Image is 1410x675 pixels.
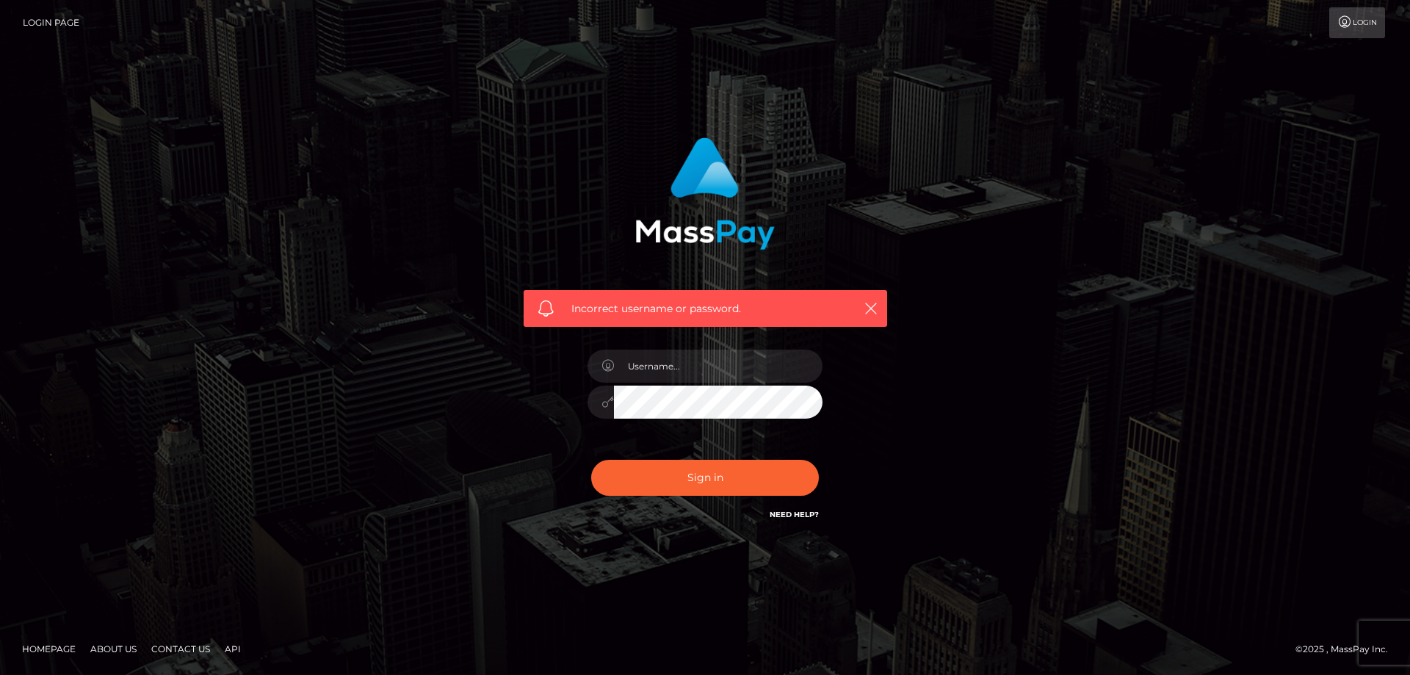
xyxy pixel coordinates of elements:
[1329,7,1385,38] a: Login
[219,638,247,660] a: API
[16,638,82,660] a: Homepage
[591,460,819,496] button: Sign in
[84,638,142,660] a: About Us
[614,350,822,383] input: Username...
[23,7,79,38] a: Login Page
[770,510,819,519] a: Need Help?
[635,137,775,250] img: MassPay Login
[571,301,839,317] span: Incorrect username or password.
[1295,641,1399,657] div: © 2025 , MassPay Inc.
[145,638,216,660] a: Contact Us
